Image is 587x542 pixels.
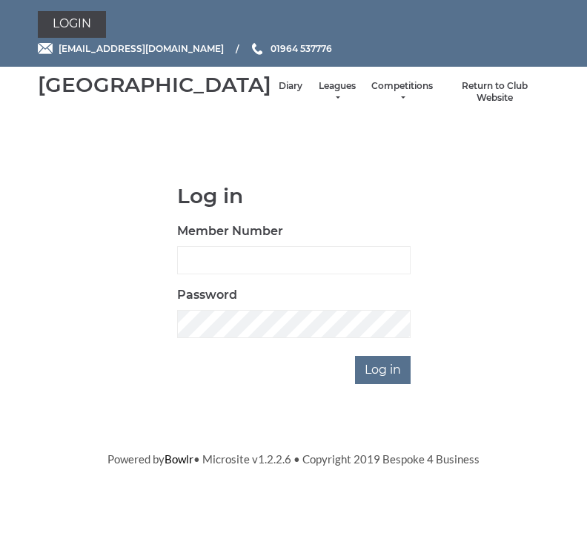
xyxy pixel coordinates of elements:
a: Competitions [371,80,433,105]
div: [GEOGRAPHIC_DATA] [38,73,271,96]
span: Powered by • Microsite v1.2.2.6 • Copyright 2019 Bespoke 4 Business [107,452,480,466]
img: Phone us [252,43,262,55]
input: Log in [355,356,411,384]
label: Member Number [177,222,283,240]
span: [EMAIL_ADDRESS][DOMAIN_NAME] [59,43,224,54]
a: Bowlr [165,452,193,466]
h1: Log in [177,185,411,208]
a: Leagues [317,80,356,105]
a: Phone us 01964 537776 [250,42,332,56]
img: Email [38,43,53,54]
label: Password [177,286,237,304]
a: Return to Club Website [448,80,542,105]
span: 01964 537776 [271,43,332,54]
a: Email [EMAIL_ADDRESS][DOMAIN_NAME] [38,42,224,56]
a: Login [38,11,106,38]
a: Diary [279,80,302,93]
